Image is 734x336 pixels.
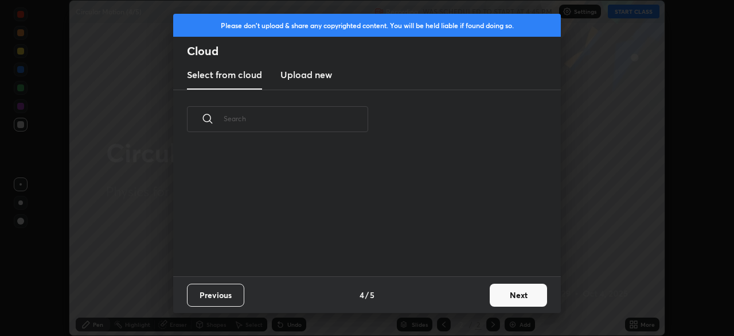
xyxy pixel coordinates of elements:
button: Next [490,284,547,307]
h4: 4 [360,289,364,301]
h4: 5 [370,289,374,301]
div: Please don't upload & share any copyrighted content. You will be held liable if found doing so. [173,14,561,37]
h3: Upload new [280,68,332,82]
input: Search [224,94,368,143]
h2: Cloud [187,44,561,59]
h4: / [365,289,369,301]
h3: Select from cloud [187,68,262,82]
button: Previous [187,284,244,307]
